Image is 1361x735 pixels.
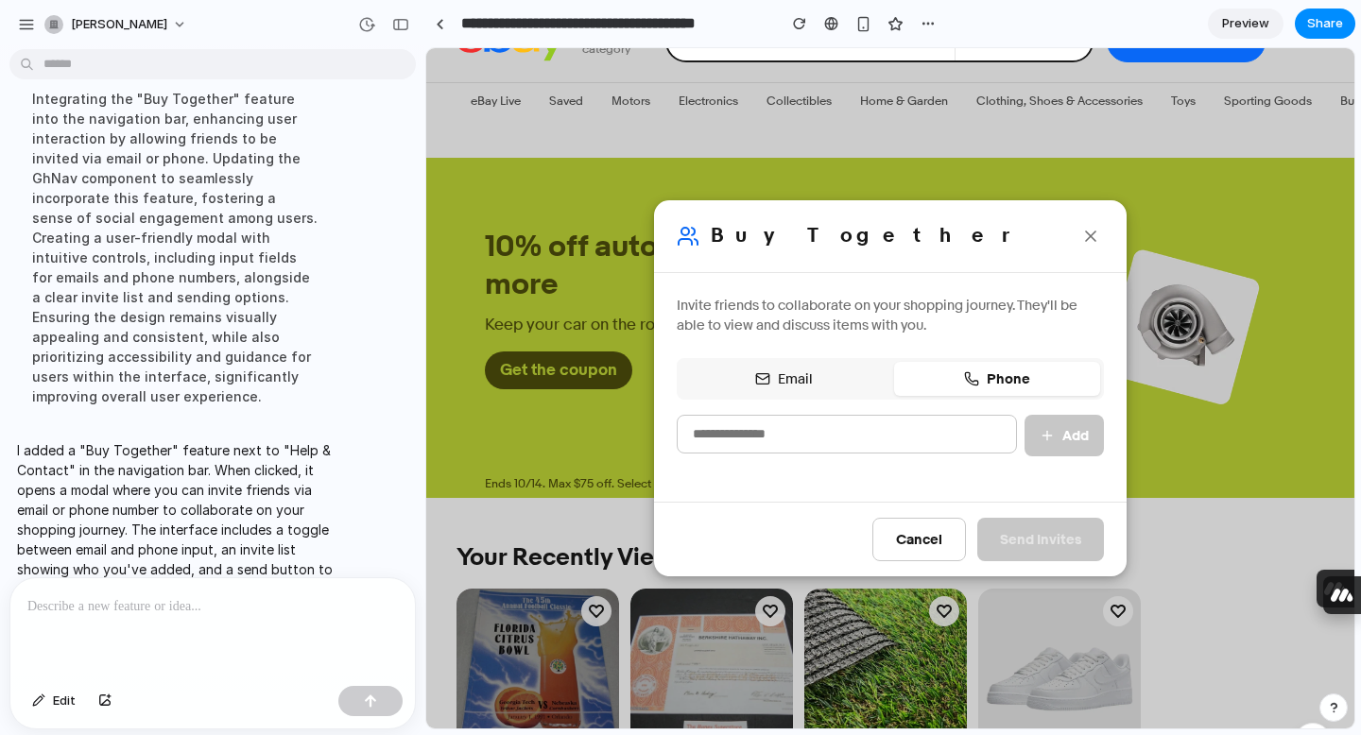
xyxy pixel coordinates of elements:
[551,470,678,513] button: Send Invites
[598,367,678,408] button: Add
[446,470,540,513] button: Cancel
[53,692,76,710] span: Edit
[1295,9,1355,39] button: Share
[254,314,460,348] button: Email
[17,77,333,418] div: Integrating the "Buy Together" feature into the navigation bar, enhancing user interaction by all...
[284,175,640,202] h2: Buy Together
[37,9,197,40] button: [PERSON_NAME]
[468,314,674,348] button: Phone
[17,440,333,599] p: I added a "Buy Together" feature next to "Help & Contact" in the navigation bar. When clicked, it...
[1208,9,1283,39] a: Preview
[1222,14,1269,33] span: Preview
[1307,14,1343,33] span: Share
[23,686,85,716] button: Edit
[71,15,167,34] span: [PERSON_NAME]
[250,248,678,287] p: Invite friends to collaborate on your shopping journey. They'll be able to view and discuss items...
